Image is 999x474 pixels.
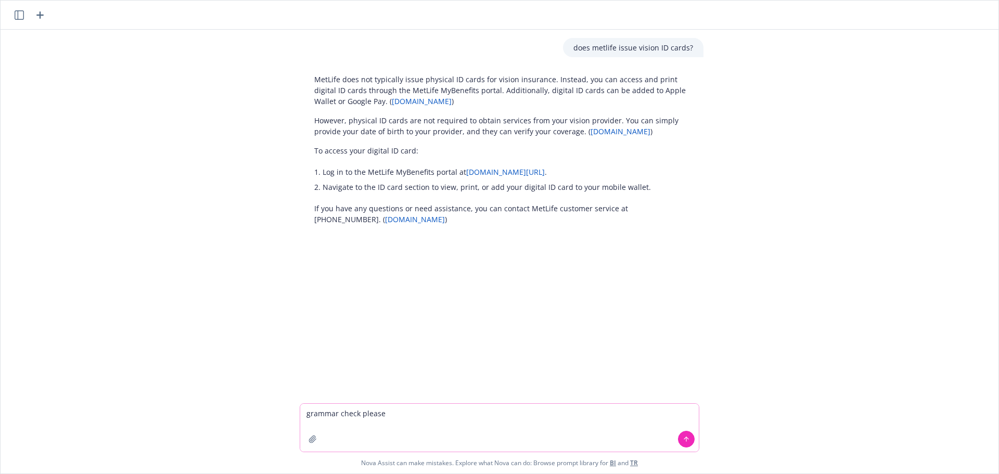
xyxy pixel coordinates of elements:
[591,126,650,136] a: [DOMAIN_NAME]
[610,458,616,467] a: BI
[466,167,545,177] a: [DOMAIN_NAME][URL]
[323,180,693,195] li: Navigate to the ID card section to view, print, or add your digital ID card to your mobile wallet.
[630,458,638,467] a: TR
[314,203,693,225] p: If you have any questions or need assistance, you can contact MetLife customer service at [PHONE_...
[385,214,445,224] a: [DOMAIN_NAME]
[314,74,693,107] p: MetLife does not typically issue physical ID cards for vision insurance. Instead, you can access ...
[361,452,638,473] span: Nova Assist can make mistakes. Explore what Nova can do: Browse prompt library for and
[300,404,699,452] textarea: grammar check please
[314,115,693,137] p: However, physical ID cards are not required to obtain services from your vision provider. You can...
[323,164,693,180] li: Log in to the MetLife MyBenefits portal at .
[392,96,452,106] a: [DOMAIN_NAME]
[573,42,693,53] p: does metlife issue vision ID cards?
[314,145,693,156] p: To access your digital ID card:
